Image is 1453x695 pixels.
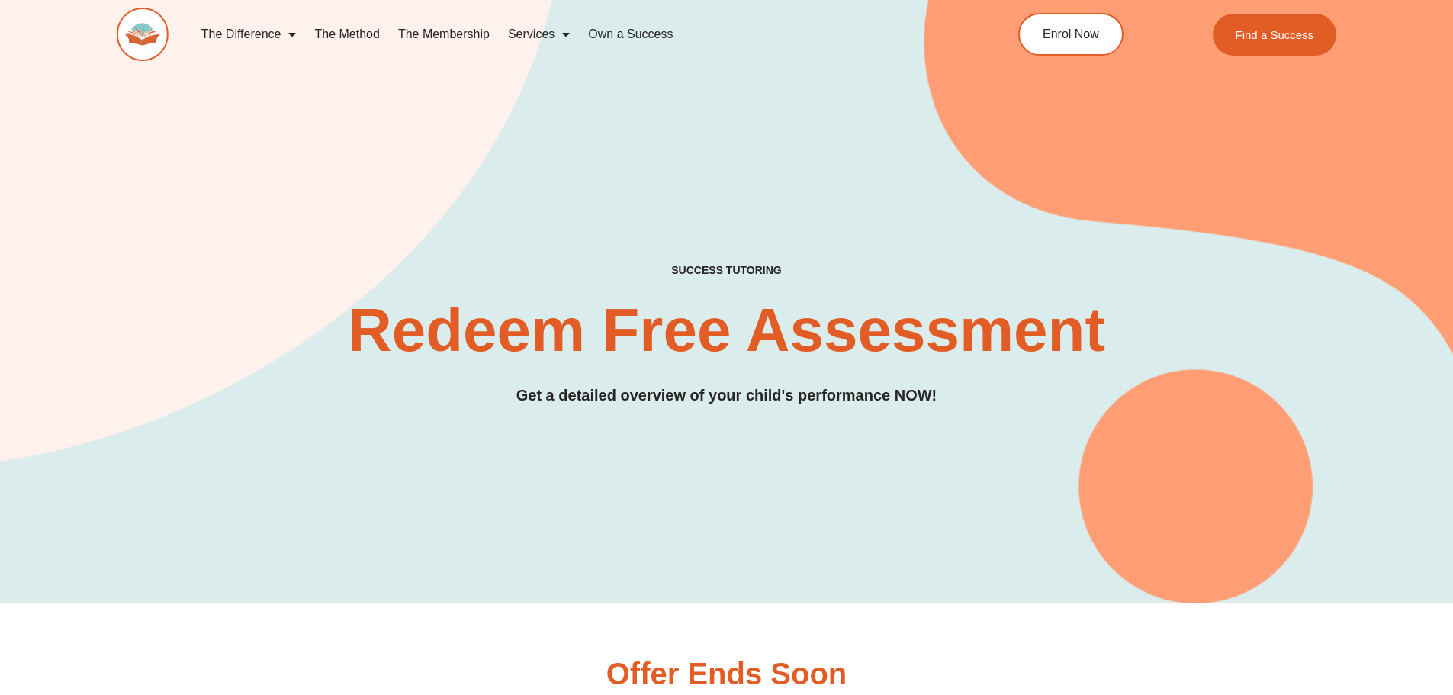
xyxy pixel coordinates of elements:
a: Services [499,17,579,52]
a: The Difference [192,17,306,52]
h3: Get a detailed overview of your child's performance NOW! [117,384,1337,407]
span: Find a Success [1236,29,1314,40]
h2: Redeem Free Assessment [117,300,1337,361]
a: The Method [305,17,388,52]
h3: Offer Ends Soon [300,658,1154,689]
nav: Menu [192,17,949,52]
h4: SUCCESS TUTORING​ [546,264,908,277]
a: Enrol Now [1018,13,1124,56]
a: Own a Success [579,17,682,52]
a: Find a Success [1213,14,1337,56]
a: The Membership [389,17,499,52]
span: Enrol Now [1043,28,1099,40]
